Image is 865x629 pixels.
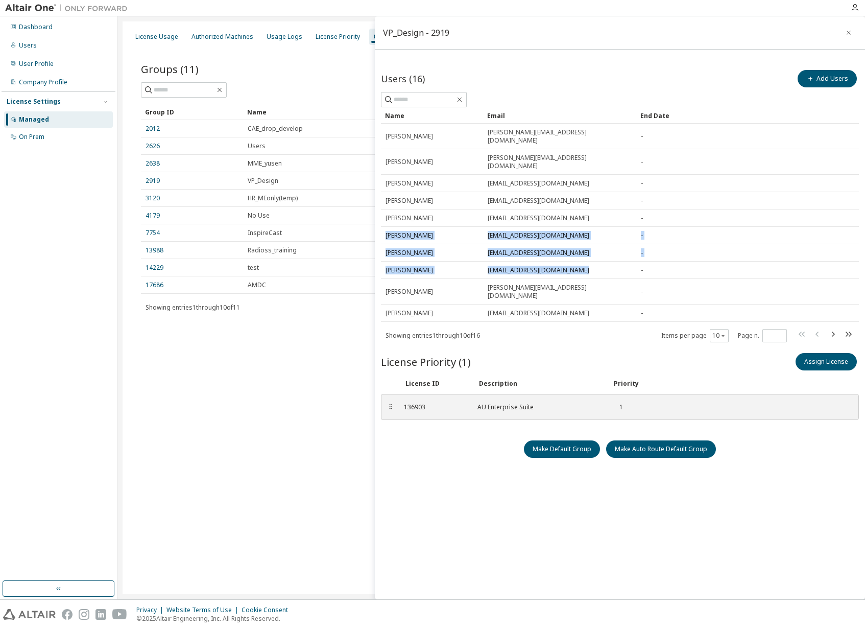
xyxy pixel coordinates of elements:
[385,107,479,124] div: Name
[141,62,199,76] span: Groups (11)
[386,249,433,257] span: [PERSON_NAME]
[62,609,73,620] img: facebook.svg
[388,403,394,411] div: ⠿
[248,177,278,185] span: VP_Design
[641,214,643,222] span: -
[386,158,433,166] span: [PERSON_NAME]
[386,179,433,188] span: [PERSON_NAME]
[248,142,266,150] span: Users
[248,264,259,272] span: test
[316,33,360,41] div: License Priority
[373,33,397,41] div: Groups
[488,284,632,300] span: [PERSON_NAME][EMAIL_ADDRESS][DOMAIN_NAME]
[640,107,830,124] div: End Date
[146,194,160,202] a: 3120
[712,332,726,340] button: 10
[796,353,857,370] button: Assign License
[641,249,643,257] span: -
[798,70,857,87] button: Add Users
[112,609,127,620] img: youtube.svg
[191,33,253,41] div: Authorized Machines
[146,281,163,289] a: 17686
[641,231,643,240] span: -
[641,309,643,317] span: -
[146,229,160,237] a: 7754
[7,98,61,106] div: License Settings
[135,33,178,41] div: License Usage
[95,609,106,620] img: linkedin.svg
[488,128,632,145] span: [PERSON_NAME][EMAIL_ADDRESS][DOMAIN_NAME]
[641,179,643,188] span: -
[248,159,282,168] span: MME_yusen
[488,214,589,222] span: [EMAIL_ADDRESS][DOMAIN_NAME]
[488,179,589,188] span: [EMAIL_ADDRESS][DOMAIN_NAME]
[136,614,294,623] p: © 2025 Altair Engineering, Inc. All Rights Reserved.
[247,104,367,120] div: Name
[488,249,589,257] span: [EMAIL_ADDRESS][DOMAIN_NAME]
[19,60,54,68] div: User Profile
[405,380,467,388] div: License ID
[19,78,67,86] div: Company Profile
[386,309,433,317] span: [PERSON_NAME]
[79,609,89,620] img: instagram.svg
[641,266,643,274] span: -
[146,212,160,220] a: 4179
[614,380,639,388] div: Priority
[381,73,425,85] span: Users (16)
[477,403,600,411] div: AU Enterprise Suite
[488,197,589,205] span: [EMAIL_ADDRESS][DOMAIN_NAME]
[146,142,160,150] a: 2626
[661,329,729,342] span: Items per page
[19,115,49,124] div: Managed
[146,159,160,168] a: 2638
[248,281,266,289] span: AMDC
[146,303,240,312] span: Showing entries 1 through 10 of 11
[641,132,643,141] span: -
[248,212,270,220] span: No Use
[166,606,242,614] div: Website Terms of Use
[248,229,282,237] span: InspireCast
[386,331,480,340] span: Showing entries 1 through 10 of 16
[242,606,294,614] div: Cookie Consent
[383,29,449,37] div: VP_Design - 2919
[145,104,239,120] div: Group ID
[146,264,163,272] a: 14229
[524,440,600,458] button: Make Default Group
[487,107,632,124] div: Email
[381,355,471,369] span: License Priority (1)
[488,154,632,170] span: [PERSON_NAME][EMAIL_ADDRESS][DOMAIN_NAME]
[606,440,716,458] button: Make Auto Route Default Group
[738,329,787,342] span: Page n.
[19,41,37,50] div: Users
[612,403,623,411] div: 1
[488,266,589,274] span: [EMAIL_ADDRESS][DOMAIN_NAME]
[386,197,433,205] span: [PERSON_NAME]
[248,194,298,202] span: HR_MEonly(temp)
[248,125,303,133] span: CAE_drop_develop
[267,33,302,41] div: Usage Logs
[641,158,643,166] span: -
[488,309,589,317] span: [EMAIL_ADDRESS][DOMAIN_NAME]
[386,214,433,222] span: [PERSON_NAME]
[3,609,56,620] img: altair_logo.svg
[641,288,643,296] span: -
[386,231,433,240] span: [PERSON_NAME]
[479,380,602,388] div: Description
[19,133,44,141] div: On Prem
[146,246,163,254] a: 13988
[386,132,433,141] span: [PERSON_NAME]
[404,403,465,411] div: 136903
[19,23,53,31] div: Dashboard
[248,246,297,254] span: Radioss_training
[146,125,160,133] a: 2012
[488,231,589,240] span: [EMAIL_ADDRESS][DOMAIN_NAME]
[146,177,160,185] a: 2919
[641,197,643,205] span: -
[386,266,433,274] span: [PERSON_NAME]
[136,606,166,614] div: Privacy
[5,3,133,13] img: Altair One
[386,288,433,296] span: [PERSON_NAME]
